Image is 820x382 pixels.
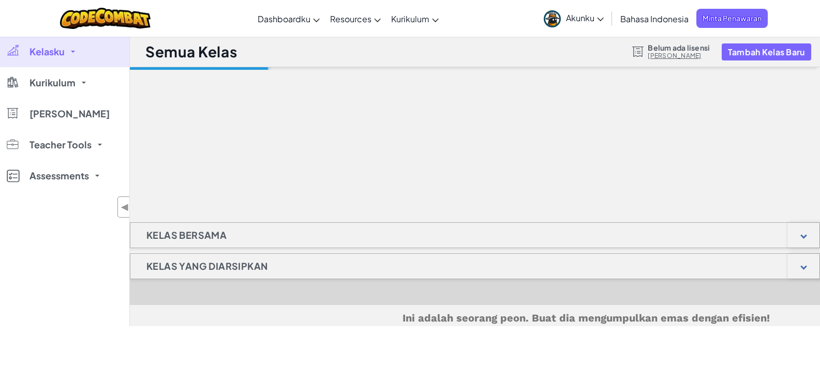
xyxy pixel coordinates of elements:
span: Akunku [566,12,604,23]
span: [PERSON_NAME] [29,109,110,118]
span: Teacher Tools [29,140,92,149]
h1: Semua Kelas [145,42,237,62]
a: [PERSON_NAME] [648,52,710,60]
a: Akunku [539,2,609,35]
a: Resources [325,5,386,33]
span: ◀ [121,200,129,215]
a: Kurikulum [386,5,444,33]
h1: Kelas yang Diarsipkan [130,253,284,279]
span: Bahasa Indonesia [620,13,689,24]
span: Kurikulum [391,13,429,24]
a: Minta Penawaran [696,9,768,28]
span: Dashboardku [258,13,310,24]
a: Dashboardku [252,5,325,33]
span: Kurikulum [29,78,76,87]
span: Kelasku [29,47,65,56]
h1: Kelas Bersama [130,222,243,248]
span: Resources [330,13,371,24]
img: avatar [544,10,561,27]
span: Belum ada lisensi [648,43,710,52]
h5: Ini adalah seorang peon. Buat dia mengumpulkan emas dengan efisien! [180,310,770,326]
button: Tambah Kelas Baru [722,43,811,60]
img: CodeCombat logo [60,8,151,29]
a: Bahasa Indonesia [615,5,694,33]
span: Assessments [29,171,89,180]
